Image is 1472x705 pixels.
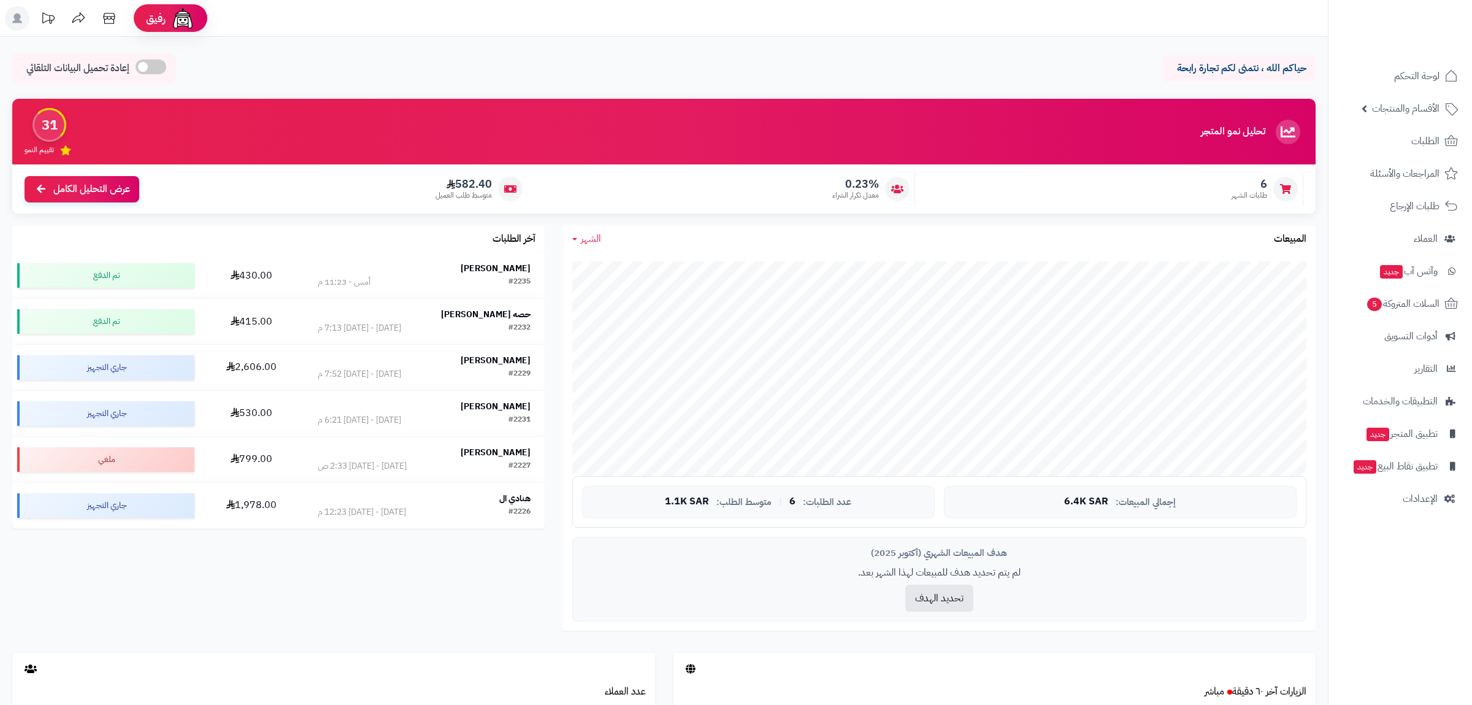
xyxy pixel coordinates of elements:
span: الشهر [581,231,601,246]
div: [DATE] - [DATE] 7:52 م [318,368,401,380]
div: [DATE] - [DATE] 6:21 م [318,414,401,426]
span: 582.40 [435,177,492,191]
div: #2235 [508,276,531,288]
h3: المبيعات [1274,234,1306,245]
span: التقارير [1414,360,1438,377]
a: تطبيق المتجرجديد [1336,419,1465,449]
strong: [PERSON_NAME] [461,446,531,459]
span: السلات المتروكة [1366,295,1439,312]
div: هدف المبيعات الشهري (أكتوبر 2025) [582,547,1297,560]
div: تم الدفع [17,263,194,288]
span: إعادة تحميل البيانات التلقائي [26,61,129,75]
div: جاري التجهيز [17,401,194,426]
div: أمس - 11:23 م [318,276,370,288]
td: 415.00 [199,299,304,344]
strong: [PERSON_NAME] [461,262,531,275]
span: رفيق [146,11,166,26]
h3: آخر الطلبات [493,234,535,245]
a: تطبيق نقاط البيعجديد [1336,452,1465,481]
span: أدوات التسويق [1384,328,1438,345]
span: | [779,497,782,506]
span: تطبيق نقاط البيع [1352,458,1438,475]
p: لم يتم تحديد هدف للمبيعات لهذا الشهر بعد. [582,566,1297,580]
a: طلبات الإرجاع [1336,191,1465,221]
div: [DATE] - [DATE] 7:13 م [318,322,401,334]
span: العملاء [1414,230,1438,247]
a: المراجعات والأسئلة [1336,159,1465,188]
a: لوحة التحكم [1336,61,1465,91]
a: الإعدادات [1336,484,1465,514]
div: #2231 [508,414,531,426]
a: العملاء [1336,224,1465,253]
span: جديد [1354,460,1376,474]
a: التقارير [1336,354,1465,383]
span: 6.4K SAR [1064,496,1108,507]
span: 1.1K SAR [665,496,709,507]
td: 430.00 [199,253,304,298]
a: السلات المتروكة5 [1336,289,1465,318]
span: الإعدادات [1403,490,1438,507]
span: 6 [789,496,795,507]
img: logo-2.png [1389,30,1460,56]
span: جديد [1380,265,1403,279]
span: طلبات الإرجاع [1390,198,1439,215]
div: #2226 [508,506,531,518]
span: المراجعات والأسئلة [1370,165,1439,182]
a: الشهر [572,232,601,246]
span: لوحة التحكم [1394,67,1439,85]
strong: حصه [PERSON_NAME] [441,308,531,321]
td: 799.00 [199,437,304,482]
td: 2,606.00 [199,345,304,390]
td: 530.00 [199,391,304,436]
span: معدل تكرار الشراء [832,190,879,201]
div: #2227 [508,460,531,472]
span: إجمالي المبيعات: [1116,497,1176,507]
a: عدد العملاء [605,684,646,699]
small: مباشر [1205,684,1224,699]
strong: [PERSON_NAME] [461,400,531,413]
strong: [PERSON_NAME] [461,354,531,367]
span: تطبيق المتجر [1365,425,1438,442]
span: متوسط طلب العميل [435,190,492,201]
div: #2229 [508,368,531,380]
span: عدد الطلبات: [803,497,851,507]
div: ملغي [17,447,194,472]
td: 1,978.00 [199,483,304,528]
a: عرض التحليل الكامل [25,176,139,202]
span: تقييم النمو [25,145,54,155]
span: متوسط الطلب: [716,497,772,507]
span: عرض التحليل الكامل [53,182,130,196]
span: التطبيقات والخدمات [1363,393,1438,410]
div: [DATE] - [DATE] 12:23 م [318,506,406,518]
img: ai-face.png [171,6,195,31]
strong: هنادي ال [499,492,531,505]
a: الطلبات [1336,126,1465,156]
span: وآتس آب [1379,263,1438,280]
a: أدوات التسويق [1336,322,1465,351]
a: تحديثات المنصة [33,6,63,34]
a: وآتس آبجديد [1336,256,1465,286]
div: جاري التجهيز [17,355,194,380]
a: الزيارات آخر ٦٠ دقيقةمباشر [1205,684,1306,699]
div: #2232 [508,322,531,334]
span: جديد [1367,428,1389,441]
a: التطبيقات والخدمات [1336,387,1465,416]
div: جاري التجهيز [17,493,194,518]
div: تم الدفع [17,309,194,334]
button: تحديد الهدف [905,585,973,612]
span: الطلبات [1411,133,1439,150]
h3: تحليل نمو المتجر [1201,126,1265,137]
span: 0.23% [832,177,879,191]
div: [DATE] - [DATE] 2:33 ص [318,460,407,472]
span: طلبات الشهر [1232,190,1267,201]
span: 5 [1367,298,1382,311]
p: حياكم الله ، نتمنى لكم تجارة رابحة [1171,61,1306,75]
span: الأقسام والمنتجات [1372,100,1439,117]
span: 6 [1232,177,1267,191]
